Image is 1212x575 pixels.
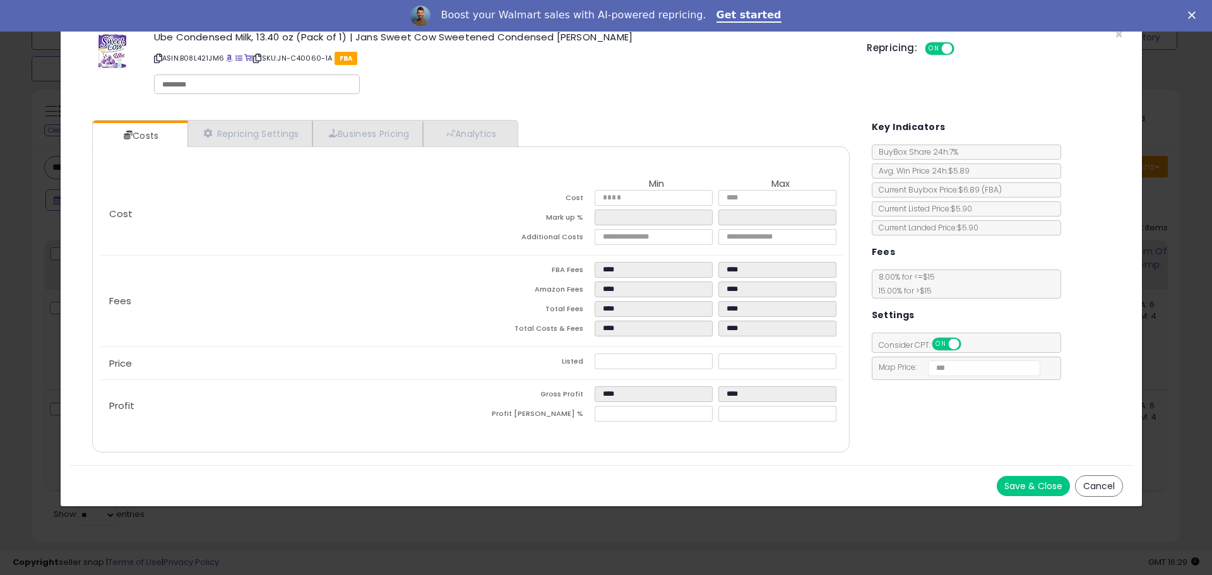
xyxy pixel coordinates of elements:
span: ON [926,44,942,54]
td: Profit [PERSON_NAME] % [471,406,595,425]
span: ON [933,339,949,350]
p: Fees [99,296,471,306]
p: Cost [99,209,471,219]
td: Amazon Fees [471,282,595,301]
td: Listed [471,353,595,373]
a: Repricing Settings [187,121,312,146]
img: Profile image for Adrian [410,6,431,26]
span: $6.89 [958,184,1002,195]
p: Profit [99,401,471,411]
a: All offer listings [235,53,242,63]
td: Total Costs & Fees [471,321,595,340]
a: Your listing only [244,53,251,63]
button: Save & Close [997,476,1070,496]
span: OFF [953,44,973,54]
a: Business Pricing [312,121,423,146]
td: Additional Costs [471,229,595,249]
h5: Key Indicators [872,119,946,135]
td: FBA Fees [471,262,595,282]
span: Consider CPT: [872,340,978,350]
p: ASIN: B08L421JM6 | SKU: JN-C40060-1A [154,48,848,68]
a: Costs [93,123,186,148]
td: Mark up % [471,210,595,229]
a: Analytics [423,121,516,146]
div: Close [1188,11,1201,19]
span: Current Listed Price: $5.90 [872,203,972,214]
button: Cancel [1075,475,1123,497]
span: OFF [959,339,979,350]
div: Boost your Walmart sales with AI-powered repricing. [441,9,706,21]
h5: Settings [872,307,915,323]
th: Min [595,179,718,190]
span: FBA [335,52,358,65]
h3: Ube Condensed Milk, 13.40 oz (Pack of 1) | Jans Sweet Cow Sweetened Condensed [PERSON_NAME] [154,32,848,42]
td: Total Fees [471,301,595,321]
span: Current Landed Price: $5.90 [872,222,978,233]
span: ( FBA ) [982,184,1002,195]
td: Cost [471,190,595,210]
h5: Repricing: [867,43,917,53]
span: Current Buybox Price: [872,184,1002,195]
th: Max [718,179,842,190]
img: 51zM-3ZXZBL._SL60_.jpg [93,32,131,70]
span: BuyBox Share 24h: 7% [872,146,958,157]
span: 8.00 % for <= $15 [872,271,935,296]
a: BuyBox page [226,53,233,63]
span: × [1115,25,1123,44]
a: Get started [716,9,781,23]
h5: Fees [872,244,896,260]
span: Map Price: [872,362,1041,372]
span: 15.00 % for > $15 [872,285,932,296]
span: Avg. Win Price 24h: $5.89 [872,165,970,176]
td: Gross Profit [471,386,595,406]
p: Price [99,359,471,369]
